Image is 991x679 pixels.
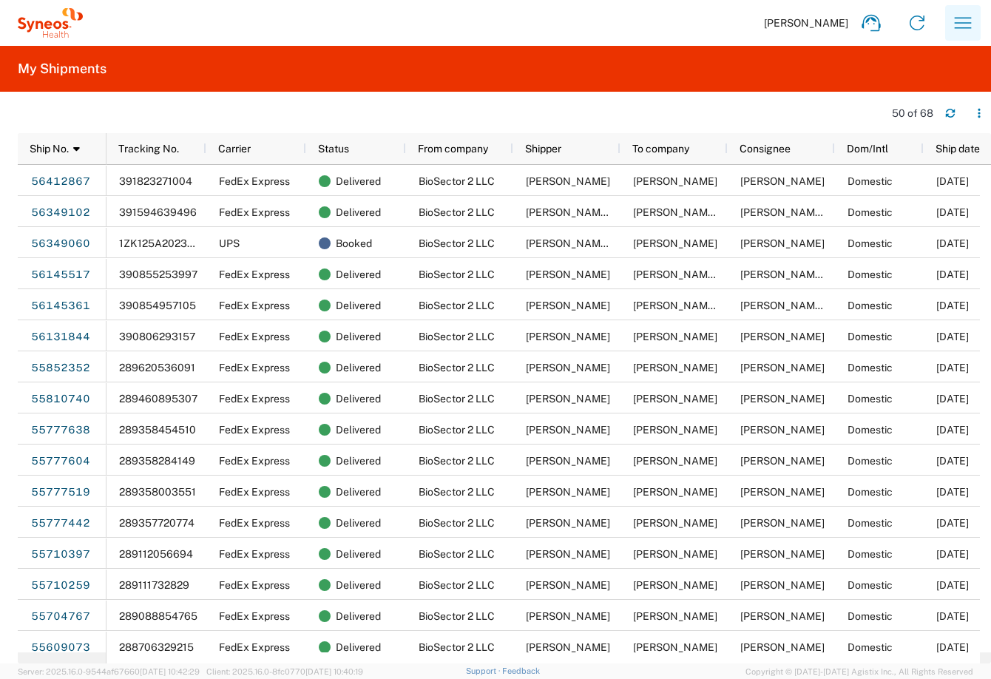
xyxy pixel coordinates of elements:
[419,268,495,280] span: BioSector 2 LLC
[119,362,195,374] span: 289620536091
[219,455,290,467] span: FedEx Express
[740,641,825,653] span: Lisa Breckenridge
[30,387,91,411] a: 55810740
[740,237,825,249] span: Martha Stewart
[764,16,848,30] span: [PERSON_NAME]
[219,175,290,187] span: FedEx Express
[936,424,969,436] span: 06/03/2025
[336,290,381,321] span: Delivered
[936,143,980,155] span: Ship date
[30,232,91,255] a: 56349060
[633,641,717,653] span: Lisa Breckenridge
[219,641,290,653] span: FedEx Express
[848,237,893,249] span: Domestic
[336,632,381,663] span: Delivered
[336,445,381,476] span: Delivered
[336,166,381,197] span: Delivered
[119,548,193,560] span: 289112056694
[848,641,893,653] span: Domestic
[30,573,91,597] a: 55710259
[119,331,195,342] span: 390806293157
[419,237,495,249] span: BioSector 2 LLC
[219,610,290,622] span: FedEx Express
[336,476,381,507] span: Delivered
[745,665,973,678] span: Copyright © [DATE]-[DATE] Agistix Inc., All Rights Reserved
[318,143,349,155] span: Status
[119,517,195,529] span: 289357720774
[848,579,893,591] span: Domestic
[336,321,381,352] span: Delivered
[740,610,825,622] span: Michelle Sandland
[219,237,240,249] span: UPS
[526,486,610,498] span: Grace Hennigan
[936,517,969,529] span: 06/03/2025
[848,300,893,311] span: Domestic
[847,143,888,155] span: Dom/Intl
[336,197,381,228] span: Delivered
[740,300,845,311] span: Kate Sandoval Box
[119,393,197,405] span: 289460895307
[633,424,717,436] span: Jenny Berg
[936,300,969,311] span: 07/10/2025
[526,237,704,249] span: Grace Hennigan - ALASTIN Skincare
[419,455,495,467] span: BioSector 2 LLC
[419,175,495,187] span: BioSector 2 LLC
[526,268,610,280] span: Grace Hennigan
[740,393,825,405] span: Maddie McLaughlin
[848,455,893,467] span: Domestic
[740,486,825,498] span: Rachel Syme
[740,143,791,155] span: Consignee
[119,641,194,653] span: 288706329215
[219,206,290,218] span: FedEx Express
[633,517,717,529] span: Elizabeth Segran
[936,393,969,405] span: 06/05/2025
[119,424,196,436] span: 289358454510
[526,175,610,187] span: Grace Hennigan
[419,579,495,591] span: BioSector 2 LLC
[740,579,825,591] span: Kia Goosby
[633,331,717,342] span: Katie Moyer
[336,414,381,445] span: Delivered
[848,175,893,187] span: Domestic
[848,424,893,436] span: Domestic
[633,206,755,218] span: Nicole Williams English
[30,263,91,286] a: 56145517
[118,143,179,155] span: Tracking No.
[30,294,91,317] a: 56145361
[119,455,195,467] span: 289358284149
[219,362,290,374] span: FedEx Express
[740,455,825,467] span: Erica Metzger
[219,268,290,280] span: FedEx Express
[936,362,969,374] span: 06/10/2025
[848,362,893,374] span: Domestic
[936,579,969,591] span: 05/27/2025
[219,424,290,436] span: FedEx Express
[30,143,69,155] span: Ship No.
[633,268,804,280] span: Tasha Nicole Smith
[526,331,610,342] span: Grace Hennigan
[526,455,610,467] span: Grace Hennigan
[740,362,825,374] span: Deanna Pai
[740,424,825,436] span: Jenny Berg
[305,667,363,676] span: [DATE] 10:40:19
[419,517,495,529] span: BioSector 2 LLC
[466,666,503,675] a: Support
[633,362,717,374] span: Deanna Pai
[526,641,610,653] span: Grace Hennigan
[30,356,91,379] a: 55852352
[30,511,91,535] a: 55777442
[633,175,717,187] span: Kerry Kane
[633,237,717,249] span: Martha Stewart
[18,60,106,78] h2: My Shipments
[936,486,969,498] span: 06/03/2025
[740,517,825,529] span: Elizabeth Segran
[936,175,969,187] span: 08/06/2025
[740,331,825,342] span: Katie Moyer
[848,610,893,622] span: Domestic
[219,517,290,529] span: FedEx Express
[418,143,488,155] span: From company
[936,331,969,342] span: 07/09/2025
[633,548,717,560] span: Maggie Coughlan
[30,542,91,566] a: 55710397
[30,604,91,628] a: 55704767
